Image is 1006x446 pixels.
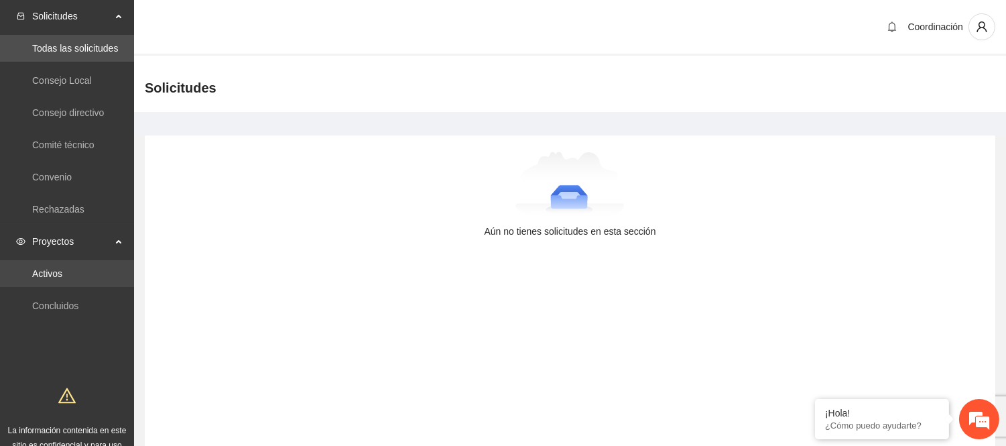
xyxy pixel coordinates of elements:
a: Todas las solicitudes [32,43,118,54]
span: Estamos en línea. [78,146,185,282]
a: Convenio [32,172,72,182]
span: eye [16,237,25,246]
span: Proyectos [32,228,111,255]
span: Solicitudes [32,3,111,30]
a: Comité técnico [32,140,95,150]
a: Consejo directivo [32,107,104,118]
textarea: Escriba su mensaje y pulse “Intro” [7,300,255,347]
div: ¡Hola! [825,408,939,419]
img: Aún no tienes solicitudes en esta sección [515,152,625,219]
a: Activos [32,268,62,279]
p: ¿Cómo puedo ayudarte? [825,421,939,431]
span: Coordinación [908,21,964,32]
span: user [969,21,995,33]
div: Aún no tienes solicitudes en esta sección [166,224,974,239]
div: Minimizar ventana de chat en vivo [220,7,252,39]
div: Chatee con nosotros ahora [70,68,225,86]
span: inbox [16,11,25,21]
span: warning [58,387,76,404]
a: Rechazadas [32,204,84,215]
button: user [968,13,995,40]
a: Concluidos [32,300,78,311]
span: bell [882,21,902,32]
span: Solicitudes [145,77,216,99]
button: bell [881,16,903,38]
a: Consejo Local [32,75,92,86]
